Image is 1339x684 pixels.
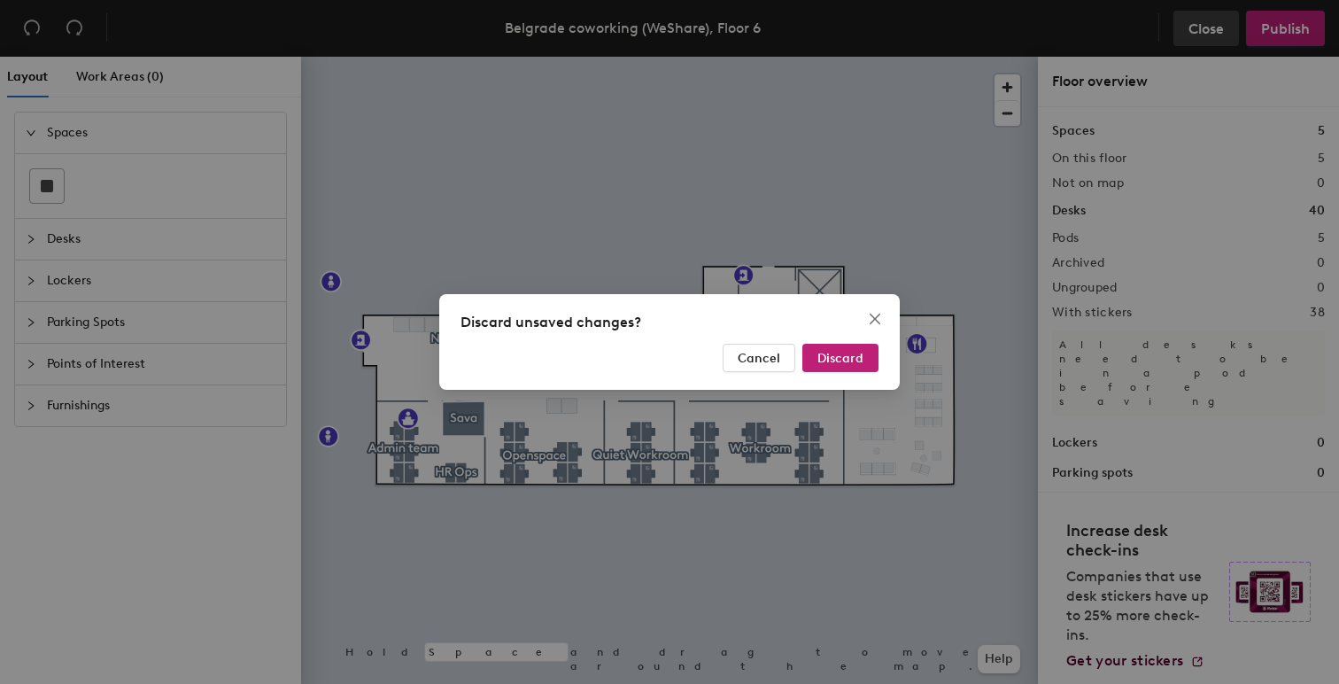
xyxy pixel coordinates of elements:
span: Discard [817,351,863,366]
span: Close [861,312,889,326]
span: Cancel [738,351,780,366]
button: Cancel [723,344,795,372]
div: Discard unsaved changes? [461,312,878,333]
span: close [868,312,882,326]
button: Discard [802,344,878,372]
button: Close [861,305,889,333]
